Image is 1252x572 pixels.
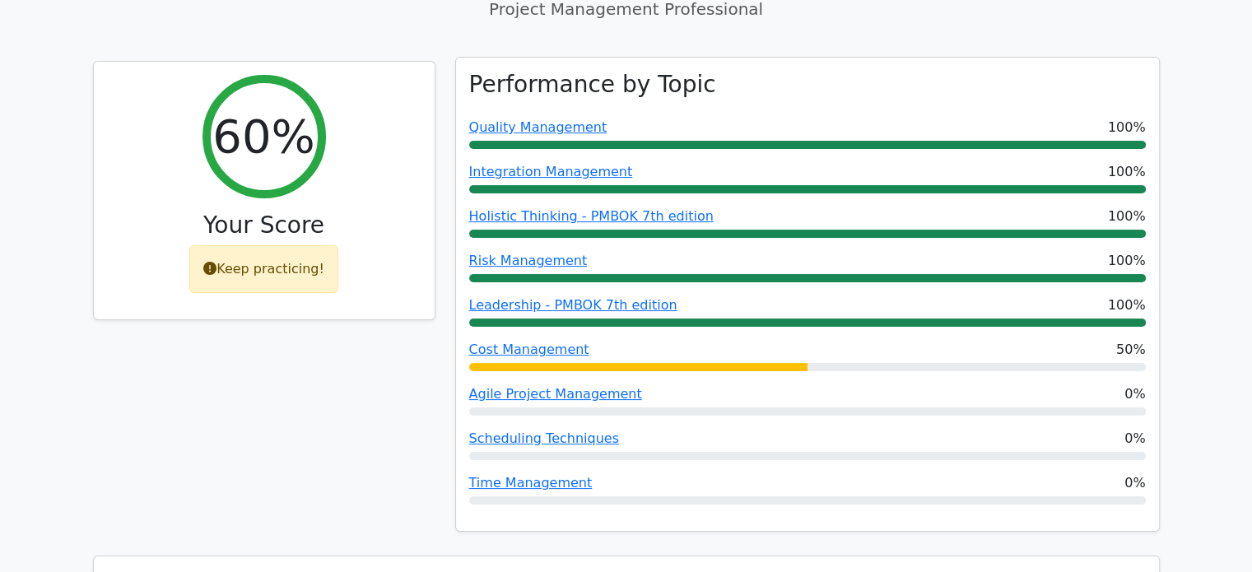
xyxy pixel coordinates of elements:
span: 0% [1124,429,1145,449]
a: Holistic Thinking - PMBOK 7th edition [469,208,714,224]
span: 0% [1124,384,1145,404]
a: Scheduling Techniques [469,430,619,446]
span: 100% [1108,118,1146,137]
span: 100% [1108,162,1146,182]
a: Cost Management [469,342,589,357]
h3: Performance by Topic [469,71,716,99]
span: 100% [1108,295,1146,315]
h2: 60% [212,109,314,164]
a: Risk Management [469,253,588,268]
span: 0% [1124,473,1145,493]
span: 100% [1108,251,1146,271]
h3: Your Score [107,212,421,239]
a: Quality Management [469,119,607,135]
div: Keep practicing! [189,245,338,293]
span: 100% [1108,207,1146,226]
a: Leadership - PMBOK 7th edition [469,297,677,313]
a: Time Management [469,475,593,491]
a: Integration Management [469,164,633,179]
a: Agile Project Management [469,386,642,402]
span: 50% [1116,340,1146,360]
